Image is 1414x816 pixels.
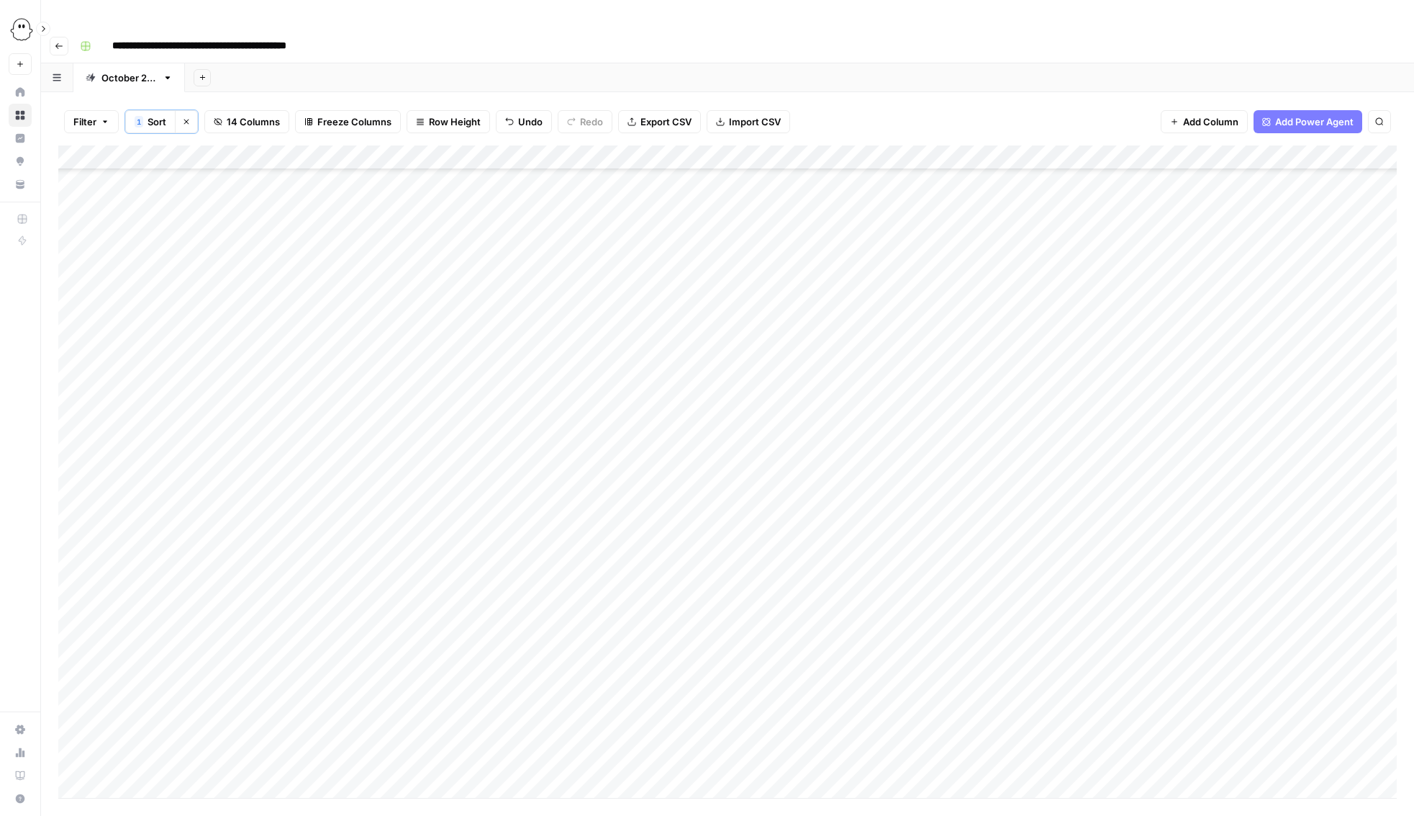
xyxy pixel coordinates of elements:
button: Filter [64,110,119,133]
span: Import CSV [729,115,781,129]
a: Home [9,81,32,104]
a: Browse [9,104,32,127]
button: Workspace: PhantomBuster [9,12,32,48]
button: 1Sort [125,110,175,133]
a: Settings [9,718,32,741]
button: Import CSV [707,110,790,133]
button: Freeze Columns [295,110,401,133]
a: [DATE] edits [73,63,185,92]
button: Help + Support [9,787,32,810]
button: Redo [558,110,612,133]
button: Add Power Agent [1254,110,1362,133]
span: Undo [518,115,543,129]
span: Export CSV [640,115,692,129]
button: 14 Columns [204,110,289,133]
div: 1 [135,116,143,127]
span: Sort [148,115,166,129]
span: 14 Columns [227,115,280,129]
img: PhantomBuster Logo [9,17,35,42]
span: Freeze Columns [317,115,391,129]
button: Add Column [1161,110,1248,133]
button: Undo [496,110,552,133]
span: Redo [580,115,603,129]
span: 1 [137,116,141,127]
button: Export CSV [618,110,701,133]
div: [DATE] edits [101,71,157,85]
a: Usage [9,741,32,764]
a: Your Data [9,173,32,196]
span: Add Power Agent [1275,115,1354,129]
a: Insights [9,127,32,150]
a: Opportunities [9,150,32,173]
span: Filter [73,115,96,129]
a: Learning Hub [9,764,32,787]
button: Row Height [407,110,490,133]
span: Add Column [1183,115,1238,129]
span: Row Height [429,115,481,129]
